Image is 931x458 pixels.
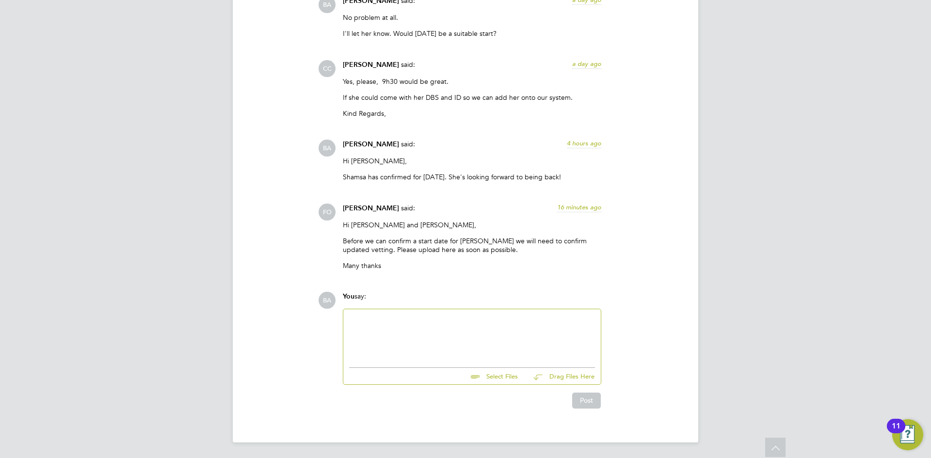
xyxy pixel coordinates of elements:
[526,366,595,387] button: Drag Files Here
[319,292,336,309] span: BA
[343,157,601,165] p: Hi [PERSON_NAME],
[343,13,601,22] p: No problem at all.
[343,29,601,38] p: I'll let her know. Would [DATE] be a suitable start?
[572,393,601,408] button: Post
[401,140,415,148] span: said:
[343,292,354,300] span: You
[319,140,336,157] span: BA
[401,204,415,212] span: said:
[343,93,601,102] p: If she could come with her DBS and ID so we can add her onto our system.
[567,139,601,147] span: 4 hours ago
[401,60,415,69] span: said:
[343,237,601,254] p: Before we can confirm a start date for [PERSON_NAME] we will need to confirm updated vetting. Ple...
[343,292,601,309] div: say:
[343,261,601,270] p: Many thanks
[343,221,601,229] p: Hi [PERSON_NAME] and [PERSON_NAME],
[343,140,399,148] span: [PERSON_NAME]
[343,61,399,69] span: [PERSON_NAME]
[343,173,601,181] p: Shamsa has confirmed for [DATE]. She's looking forward to being back!
[572,60,601,68] span: a day ago
[892,419,923,450] button: Open Resource Center, 11 new notifications
[892,426,900,439] div: 11
[319,204,336,221] span: FO
[319,60,336,77] span: CC
[343,204,399,212] span: [PERSON_NAME]
[343,109,601,118] p: Kind Regards,
[343,77,601,86] p: Yes, please, 9h30 would be great.
[557,203,601,211] span: 16 minutes ago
